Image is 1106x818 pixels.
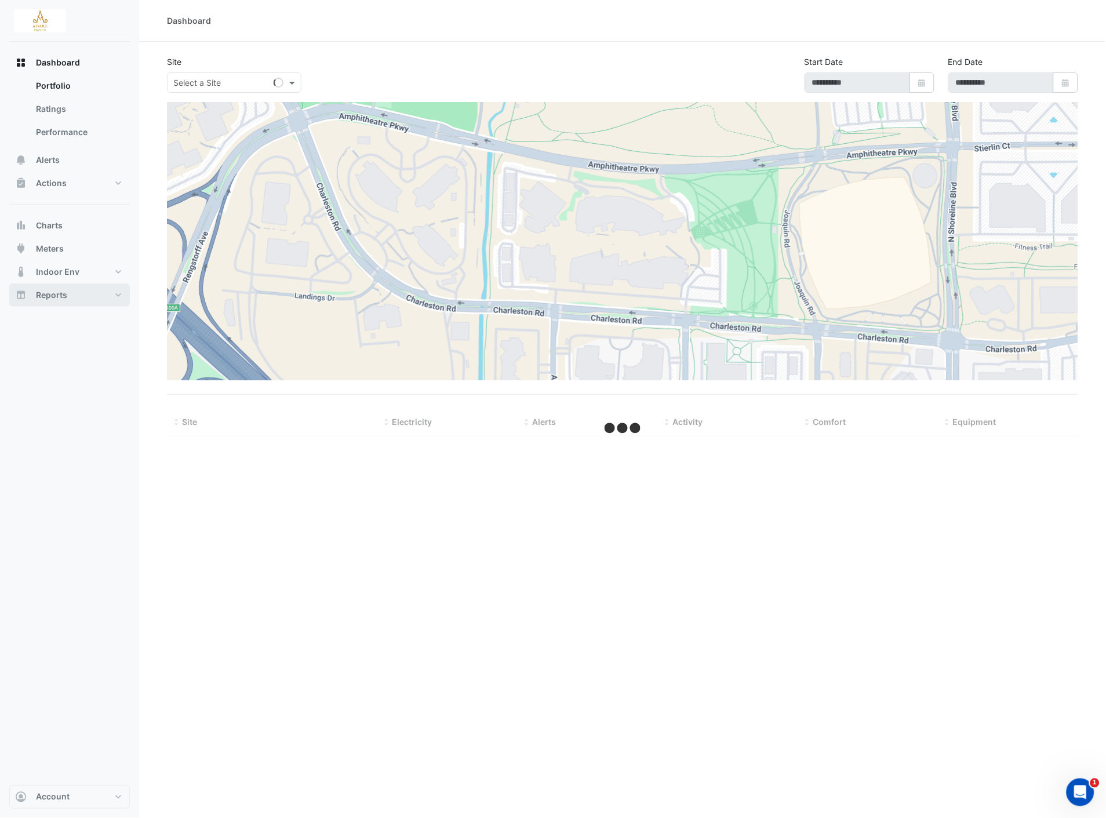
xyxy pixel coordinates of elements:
img: Company Logo [14,9,66,32]
iframe: Intercom live chat [1067,779,1094,806]
app-icon: Meters [15,243,27,255]
a: Portfolio [27,74,130,97]
button: Dashboard [9,51,130,74]
app-icon: Reports [15,289,27,301]
label: Site [167,56,181,68]
span: Reports [36,289,67,301]
span: Actions [36,177,67,189]
span: 1 [1090,779,1100,788]
div: Dashboard [167,14,211,27]
button: Meters [9,237,130,260]
span: Alerts [36,154,60,166]
app-icon: Actions [15,177,27,189]
button: Indoor Env [9,260,130,283]
span: Site [182,417,197,427]
a: Performance [27,121,130,144]
span: Activity [672,417,703,427]
span: Account [36,791,70,803]
span: Alerts [533,417,556,427]
span: Meters [36,243,64,255]
label: Start Date [805,56,843,68]
button: Reports [9,283,130,307]
button: Account [9,786,130,809]
button: Alerts [9,148,130,172]
app-icon: Alerts [15,154,27,166]
app-icon: Charts [15,220,27,231]
app-icon: Indoor Env [15,266,27,278]
span: Dashboard [36,57,80,68]
button: Charts [9,214,130,237]
span: Electricity [392,417,432,427]
div: Dashboard [9,74,130,148]
span: Charts [36,220,63,231]
span: Equipment [953,417,996,427]
span: Comfort [813,417,846,427]
button: Actions [9,172,130,195]
span: Indoor Env [36,266,79,278]
label: End Date [948,56,983,68]
app-icon: Dashboard [15,57,27,68]
a: Ratings [27,97,130,121]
